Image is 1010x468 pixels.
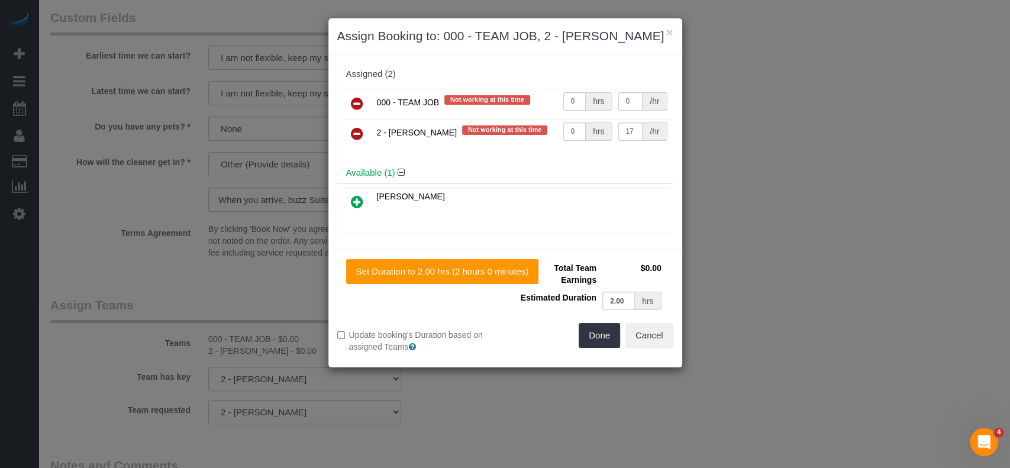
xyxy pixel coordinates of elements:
[521,293,596,302] span: Estimated Duration
[599,259,664,289] td: $0.00
[970,428,998,456] iframe: Intercom live chat
[346,168,664,178] h4: Available (1)
[346,69,664,79] div: Assigned (2)
[643,92,667,111] div: /hr
[377,127,457,137] span: 2 - [PERSON_NAME]
[337,27,673,45] h3: Assign Booking to: 000 - TEAM JOB, 2 - [PERSON_NAME]
[377,97,440,106] span: 000 - TEAM JOB
[337,331,345,339] input: Update booking's Duration based on assigned Teams
[514,259,599,289] td: Total Team Earnings
[635,292,661,310] div: hrs
[666,26,673,38] button: ×
[994,428,1003,437] span: 4
[643,122,667,141] div: /hr
[586,92,612,111] div: hrs
[579,323,620,348] button: Done
[346,259,539,284] button: Set Duration to 2.00 hrs (2 hours 0 minutes)
[462,125,548,135] span: Not working at this time
[337,329,496,353] label: Update booking's Duration based on assigned Teams
[444,95,530,105] span: Not working at this time
[377,192,445,201] span: [PERSON_NAME]
[586,122,612,141] div: hrs
[625,323,673,348] button: Cancel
